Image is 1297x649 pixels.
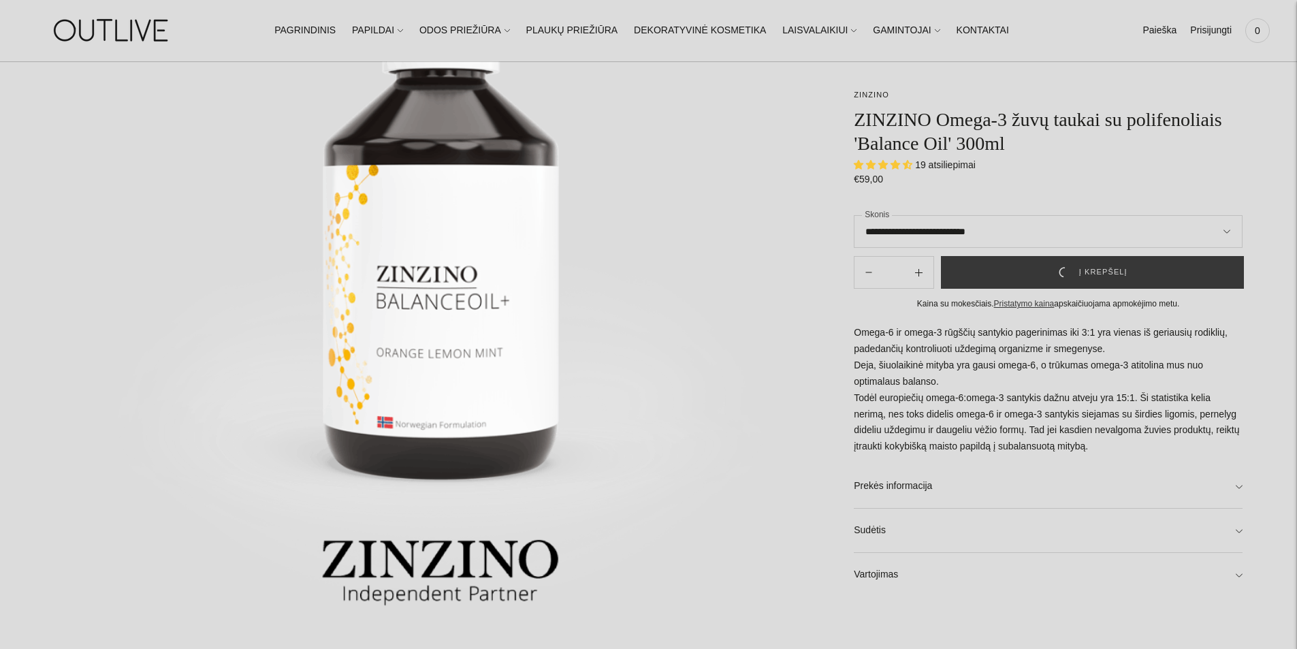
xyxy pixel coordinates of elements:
a: PLAUKŲ PRIEŽIŪRA [526,16,618,46]
a: Prisijungti [1190,16,1232,46]
h1: ZINZINO Omega-3 žuvų taukai su polifenoliais 'Balance Oil' 300ml [854,108,1243,155]
span: €59,00 [854,174,883,185]
span: 4.74 stars [854,159,915,170]
a: 0 [1245,16,1270,46]
a: Prekės informacija [854,464,1243,508]
a: GAMINTOJAI [873,16,940,46]
a: Paieška [1142,16,1176,46]
a: Vartojimas [854,553,1243,597]
a: KONTAKTAI [957,16,1009,46]
span: 19 atsiliepimai [915,159,976,170]
a: PAPILDAI [352,16,403,46]
button: Add product quantity [854,256,883,289]
a: PAGRINDINIS [274,16,336,46]
a: Sudėtis [854,509,1243,552]
a: DEKORATYVINĖ KOSMETIKA [634,16,766,46]
a: LAISVALAIKIUI [782,16,856,46]
a: Pristatymo kaina [994,299,1055,308]
input: Product quantity [883,263,903,283]
div: Kaina su mokesčiais. apskaičiuojama apmokėjimo metu. [854,297,1243,311]
a: ZINZINO [854,91,889,99]
p: Omega-6 ir omega-3 rūgščių santykio pagerinimas iki 3:1 yra vienas iš geriausių rodiklių, padedan... [854,325,1243,456]
span: Į krepšelį [1079,266,1127,279]
button: Subtract product quantity [904,256,933,289]
a: ODOS PRIEŽIŪRA [419,16,510,46]
span: 0 [1248,21,1267,40]
img: OUTLIVE [27,7,197,54]
button: Į krepšelį [941,256,1244,289]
